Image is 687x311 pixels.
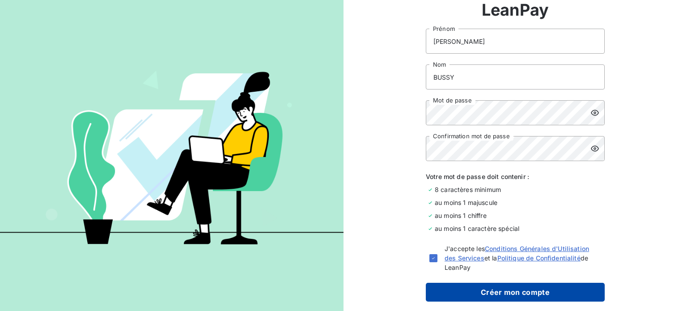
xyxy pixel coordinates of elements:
[426,283,605,302] button: Créer mon compte
[435,185,501,194] span: 8 caractères minimum
[445,244,601,272] span: J'accepte les et la de LeanPay
[426,64,605,89] input: placeholder
[435,198,497,207] span: au moins 1 majuscule
[435,211,487,220] span: au moins 1 chiffre
[426,172,605,181] span: Votre mot de passe doit contenir :
[445,245,589,262] a: Conditions Générales d'Utilisation des Services
[435,224,519,233] span: au moins 1 caractère spécial
[426,29,605,54] input: placeholder
[497,254,581,262] a: Politique de Confidentialité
